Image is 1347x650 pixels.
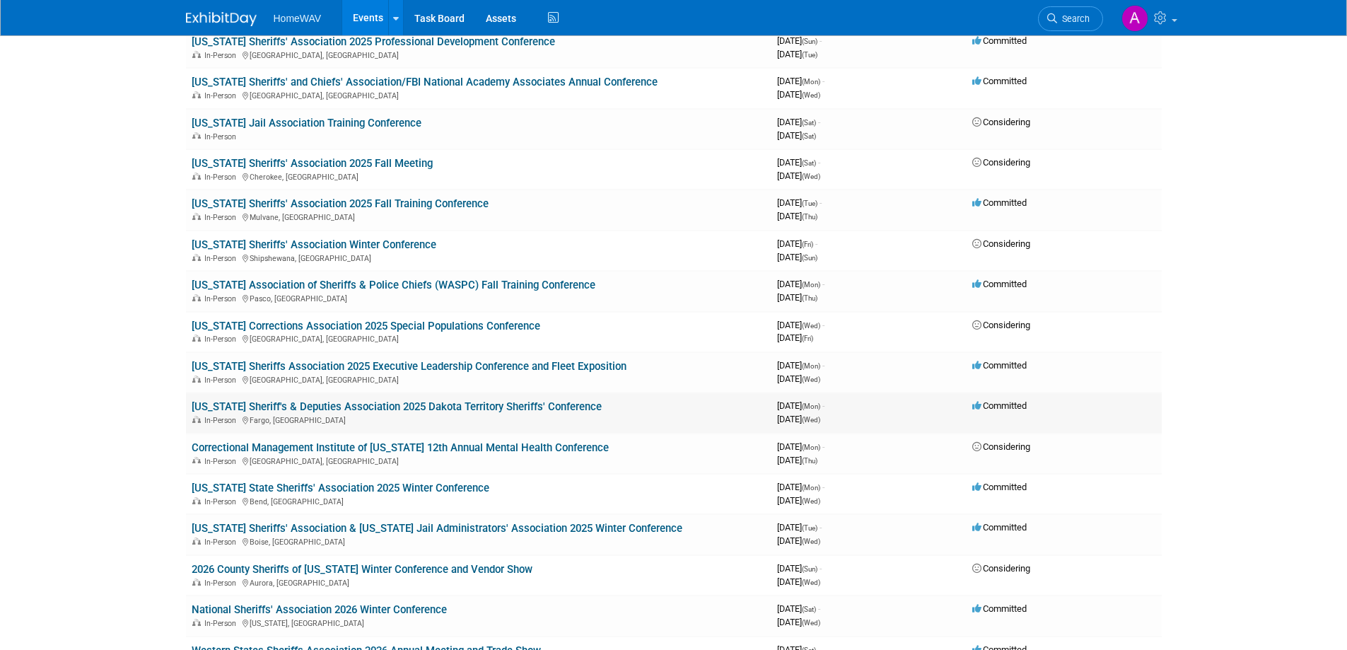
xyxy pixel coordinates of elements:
span: (Sun) [802,565,817,573]
span: (Mon) [802,443,820,451]
span: [DATE] [777,563,822,574]
span: In-Person [204,91,240,100]
a: [US_STATE] Corrections Association 2025 Special Populations Conference [192,320,540,332]
span: Committed [972,76,1027,86]
span: [DATE] [777,617,820,627]
span: In-Person [204,376,240,385]
span: (Mon) [802,281,820,289]
span: (Thu) [802,213,817,221]
span: (Sat) [802,605,816,613]
span: In-Person [204,335,240,344]
span: [DATE] [777,89,820,100]
a: [US_STATE] Association of Sheriffs & Police Chiefs (WASPC) Fall Training Conference [192,279,595,291]
span: [DATE] [777,576,820,587]
span: [DATE] [777,441,824,452]
span: (Thu) [802,294,817,302]
div: [US_STATE], [GEOGRAPHIC_DATA] [192,617,766,628]
a: 2026 County Sheriffs of [US_STATE] Winter Conference and Vendor Show [192,563,532,576]
span: [DATE] [777,130,816,141]
span: (Fri) [802,335,813,342]
img: In-Person Event [192,213,201,220]
span: Committed [972,522,1027,533]
span: - [820,522,822,533]
span: Committed [972,482,1027,492]
span: (Mon) [802,78,820,86]
span: (Wed) [802,416,820,424]
span: In-Person [204,579,240,588]
img: In-Person Event [192,51,201,58]
div: Bend, [GEOGRAPHIC_DATA] [192,495,766,506]
div: [GEOGRAPHIC_DATA], [GEOGRAPHIC_DATA] [192,373,766,385]
a: National Sheriffs' Association 2026 Winter Conference [192,603,447,616]
span: (Tue) [802,51,817,59]
span: In-Person [204,538,240,547]
span: Committed [972,197,1027,208]
span: In-Person [204,619,240,628]
img: In-Person Event [192,294,201,301]
span: (Wed) [802,579,820,586]
img: In-Person Event [192,132,201,139]
span: (Mon) [802,402,820,410]
span: [DATE] [777,252,817,262]
a: [US_STATE] Sheriffs' Association Winter Conference [192,238,436,251]
img: In-Person Event [192,416,201,423]
span: - [822,360,824,371]
span: - [822,482,824,492]
span: - [818,603,820,614]
span: Search [1057,13,1090,24]
span: In-Person [204,457,240,466]
a: Correctional Management Institute of [US_STATE] 12th Annual Mental Health Conference [192,441,609,454]
span: [DATE] [777,535,820,546]
span: [DATE] [777,35,822,46]
span: [DATE] [777,117,820,127]
a: [US_STATE] Sheriffs' Association 2025 Professional Development Conference [192,35,555,48]
img: ExhibitDay [186,12,257,26]
span: (Wed) [802,619,820,627]
img: In-Person Event [192,91,201,98]
span: In-Person [204,132,240,141]
a: [US_STATE] Sheriffs' Association 2025 Fall Training Conference [192,197,489,210]
span: Considering [972,238,1030,249]
div: [GEOGRAPHIC_DATA], [GEOGRAPHIC_DATA] [192,89,766,100]
span: (Fri) [802,240,813,248]
span: [DATE] [777,603,820,614]
span: [DATE] [777,279,824,289]
span: (Wed) [802,538,820,545]
span: [DATE] [777,157,820,168]
span: In-Person [204,416,240,425]
span: Considering [972,441,1030,452]
span: - [820,197,822,208]
span: - [815,238,817,249]
span: Committed [972,35,1027,46]
span: - [820,563,822,574]
span: (Sun) [802,37,817,45]
span: [DATE] [777,76,824,86]
span: Considering [972,157,1030,168]
span: Considering [972,563,1030,574]
span: [DATE] [777,332,813,343]
div: Cherokee, [GEOGRAPHIC_DATA] [192,170,766,182]
span: Committed [972,603,1027,614]
span: HomeWAV [274,13,322,24]
span: Committed [972,360,1027,371]
img: In-Person Event [192,457,201,464]
span: [DATE] [777,49,817,59]
img: In-Person Event [192,619,201,626]
span: Considering [972,320,1030,330]
div: [GEOGRAPHIC_DATA], [GEOGRAPHIC_DATA] [192,49,766,60]
img: In-Person Event [192,538,201,545]
img: In-Person Event [192,579,201,586]
span: - [822,76,824,86]
span: [DATE] [777,360,824,371]
span: (Wed) [802,322,820,330]
span: (Sat) [802,132,816,140]
span: [DATE] [777,373,820,384]
span: [DATE] [777,482,824,492]
span: - [822,400,824,411]
span: (Sat) [802,119,816,127]
span: [DATE] [777,400,824,411]
img: Amanda Jasper [1121,5,1148,32]
div: Boise, [GEOGRAPHIC_DATA] [192,535,766,547]
span: In-Person [204,173,240,182]
span: (Wed) [802,91,820,99]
